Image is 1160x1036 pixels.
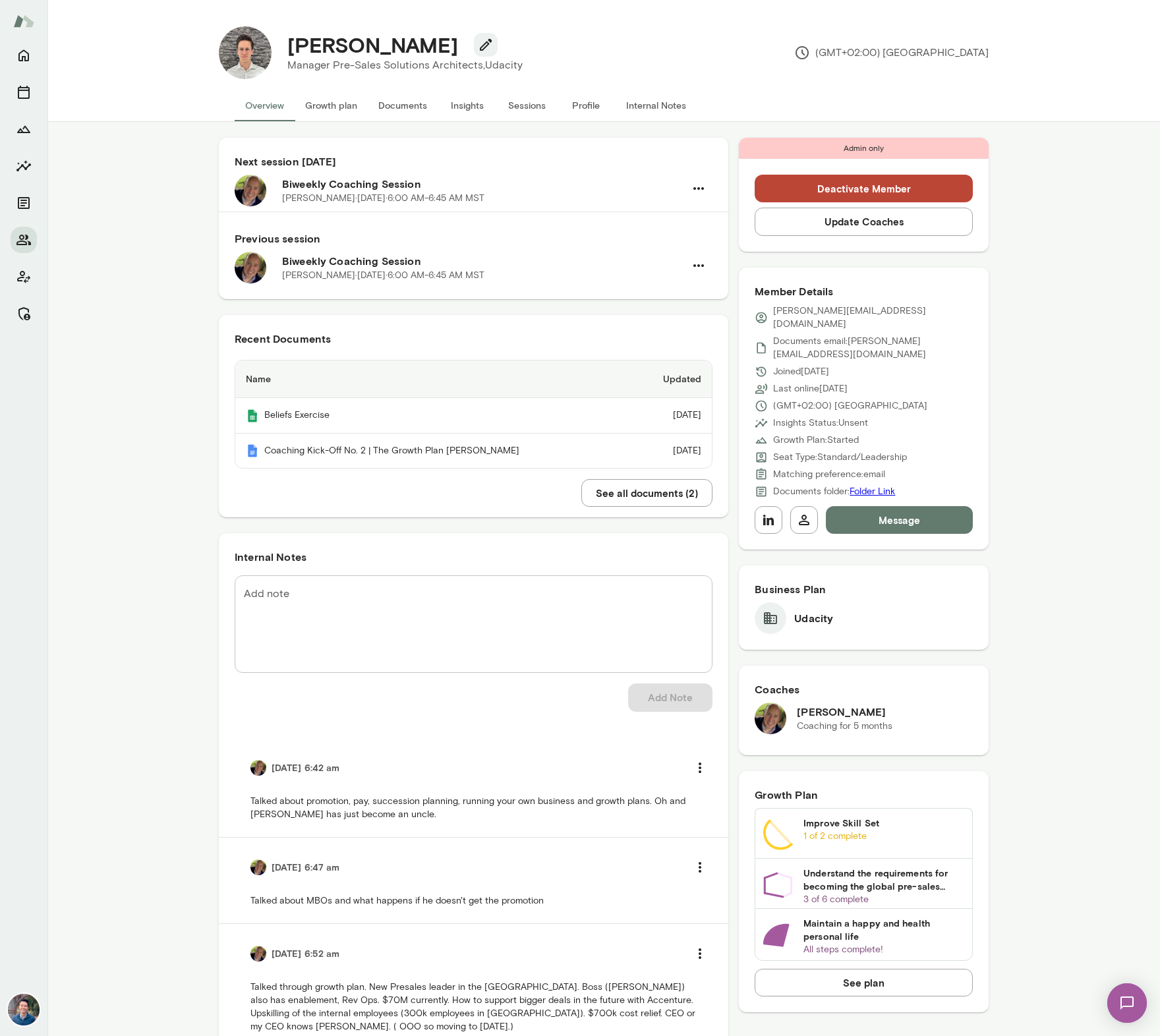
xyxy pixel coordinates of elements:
[11,79,37,105] button: Sessions
[803,867,964,893] h6: Understand the requirements for becoming the global pre-sales leader at [GEOGRAPHIC_DATA]
[797,720,892,733] p: Coaching for 5 months
[219,26,272,79] img: Philipp Krank
[632,360,712,398] th: Updated
[250,981,697,1033] p: Talked through growth plan. New Presales leader in the [GEOGRAPHIC_DATA]. Boss ([PERSON_NAME]) al...
[773,451,907,464] p: Seat Type: Standard/Leadership
[755,703,786,734] img: David McPherson
[11,301,37,327] button: Manage
[803,917,964,943] h6: Maintain a happy and health personal life
[11,116,37,142] button: Growth Plan
[773,304,973,331] p: [PERSON_NAME][EMAIL_ADDRESS][DOMAIN_NAME]
[739,138,989,159] div: Admin only
[295,90,368,121] button: Growth plan
[235,231,712,246] h6: Previous session
[794,610,833,626] h6: Udacity
[686,853,714,881] button: more
[850,486,895,497] a: Folder Link
[755,787,973,803] h6: Growth Plan
[773,382,848,395] p: Last online [DATE]
[235,90,295,121] button: Overview
[11,227,37,253] button: Members
[287,32,458,57] h4: [PERSON_NAME]
[235,434,632,469] th: Coaching Kick-Off No. 2 | The Growth Plan [PERSON_NAME]
[368,90,438,121] button: Documents
[11,42,37,69] button: Home
[250,859,266,875] img: David McPherson
[250,946,266,962] img: David McPherson
[272,947,339,960] h6: [DATE] 6:52 am
[794,45,989,61] p: (GMT+02:00) [GEOGRAPHIC_DATA]
[755,283,973,299] h6: Member Details
[803,817,964,830] h6: Improve Skill Set
[497,90,556,121] button: Sessions
[556,90,616,121] button: Profile
[272,761,339,774] h6: [DATE] 6:42 am
[686,940,714,967] button: more
[773,468,885,481] p: Matching preference: email
[755,581,973,597] h6: Business Plan
[755,175,973,202] button: Deactivate Member
[632,434,712,469] td: [DATE]
[11,190,37,216] button: Documents
[8,994,40,1025] img: Alex Yu
[797,704,892,720] h6: [PERSON_NAME]
[250,795,697,821] p: Talked about promotion, pay, succession planning, running your own business and growth plans. Oh ...
[11,264,37,290] button: Client app
[632,398,712,434] td: [DATE]
[235,331,712,347] h6: Recent Documents
[773,335,973,361] p: Documents email: [PERSON_NAME][EMAIL_ADDRESS][DOMAIN_NAME]
[235,549,712,565] h6: Internal Notes
[581,479,712,507] button: See all documents (2)
[282,192,484,205] p: [PERSON_NAME] · [DATE] · 6:00 AM-6:45 AM MST
[235,360,632,398] th: Name
[803,893,964,906] p: 3 of 6 complete
[287,57,523,73] p: Manager Pre-Sales Solutions Architects, Udacity
[235,398,632,434] th: Beliefs Exercise
[755,208,973,235] button: Update Coaches
[773,365,829,378] p: Joined [DATE]
[803,943,964,956] p: All steps complete!
[773,399,927,413] p: (GMT+02:00) [GEOGRAPHIC_DATA]
[11,153,37,179] button: Insights
[282,176,685,192] h6: Biweekly Coaching Session
[755,969,973,996] button: See plan
[438,90,497,121] button: Insights
[282,269,484,282] p: [PERSON_NAME] · [DATE] · 6:00 AM-6:45 AM MST
[235,154,712,169] h6: Next session [DATE]
[616,90,697,121] button: Internal Notes
[803,830,964,843] p: 1 of 2 complete
[246,409,259,422] img: Mento | Coaching sessions
[773,485,895,498] p: Documents folder:
[13,9,34,34] img: Mento
[773,417,868,430] p: Insights Status: Unsent
[282,253,685,269] h6: Biweekly Coaching Session
[250,894,697,907] p: Talked about MBOs and what happens if he doesn't get the promotion
[755,681,973,697] h6: Coaches
[246,444,259,457] img: Mento | Coaching sessions
[826,506,973,534] button: Message
[272,861,339,874] h6: [DATE] 6:47 am
[686,754,714,782] button: more
[773,434,859,447] p: Growth Plan: Started
[250,760,266,776] img: David McPherson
